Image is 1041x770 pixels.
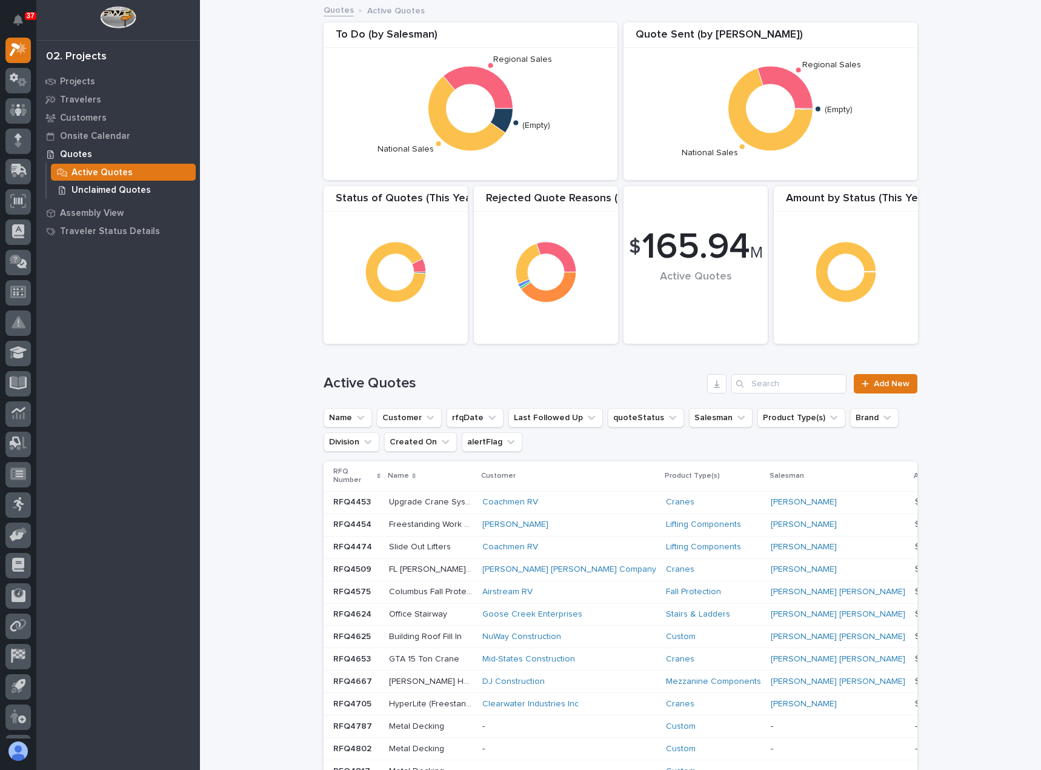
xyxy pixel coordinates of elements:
div: Notifications37 [15,15,31,34]
p: RFQ4653 [333,652,373,665]
p: Onsite Calendar [60,131,130,142]
span: Add New [874,380,910,388]
a: Traveler Status Details [36,222,200,240]
text: (Empty) [825,105,853,114]
a: NuWay Construction [482,632,561,642]
button: rfqDate [447,408,504,427]
text: National Sales [377,146,434,154]
a: Add New [854,374,917,393]
p: RFQ4453 [333,495,373,507]
p: $ 327,599.00 [915,652,965,665]
a: [PERSON_NAME] [771,564,837,575]
p: Unclaimed Quotes [72,185,151,196]
a: Custom [666,744,696,754]
p: $ 7,149.00 [915,607,956,620]
p: Columbus Fall Protection [389,584,475,597]
a: Coachmen RV [482,542,538,552]
a: Lifting Components [666,542,741,552]
p: $ 400,000.00 [915,697,965,709]
a: Projects [36,72,200,90]
button: Last Followed Up [508,408,603,427]
a: Lifting Components [666,520,741,530]
div: Status of Quotes (This Year) [324,192,468,212]
a: Cranes [666,654,694,665]
p: Quotes [60,149,92,160]
a: Stairs & Ladders [666,609,730,620]
text: Regional Sales [493,56,552,64]
a: Quotes [36,145,200,163]
p: Metal Decking [389,719,447,732]
button: Salesman [689,408,753,427]
a: Cranes [666,564,694,575]
p: Name [388,469,409,483]
p: RFQ4624 [333,607,374,620]
p: Customers [60,113,107,124]
p: Metal Decking [389,742,447,754]
p: RFQ4454 [333,517,374,530]
a: [PERSON_NAME] [PERSON_NAME] Company [482,564,656,575]
p: Customer [481,469,516,483]
p: RFQ4667 [333,674,374,687]
a: [PERSON_NAME] [482,520,548,530]
p: $ 37,815.00 [915,584,960,597]
p: Amount [914,469,942,483]
a: [PERSON_NAME] [PERSON_NAME] [771,609,905,620]
a: Quotes [324,2,354,16]
a: [PERSON_NAME] [771,497,837,507]
span: 165.94 [642,229,750,266]
input: Search [731,374,846,393]
p: RFQ4474 [333,540,374,552]
p: Traveler Status Details [60,226,160,237]
span: M [750,245,763,261]
div: Quote Sent (by [PERSON_NAME]) [624,28,917,49]
p: Freestanding Work Platform [389,517,475,530]
div: Rejected Quote Reasons (This Year) [474,192,618,212]
p: FL Schmit - FSTRGM4 Crane System [389,562,475,575]
a: Customers [36,109,200,127]
a: [PERSON_NAME] [PERSON_NAME] [771,677,905,687]
button: Notifications [5,7,31,33]
button: Name [324,408,372,427]
p: - [771,744,905,754]
p: 37 [27,12,35,20]
p: $ 5,800.00 [915,540,959,552]
a: Cranes [666,699,694,709]
img: Workspace Logo [100,6,136,28]
p: $ 16,634.00 [915,629,962,642]
p: RFQ4787 [333,719,374,732]
p: Active Quotes [72,167,133,178]
text: Regional Sales [802,61,861,70]
div: Active Quotes [644,270,747,309]
p: GTA 15 Ton Crane [389,652,462,665]
a: [PERSON_NAME] [771,542,837,552]
p: RFQ Number [333,465,374,487]
p: $ 90,676.00 [915,495,965,507]
button: Customer [377,408,442,427]
a: Onsite Calendar [36,127,200,145]
div: 02. Projects [46,50,107,64]
p: Assembly View [60,208,124,219]
a: Custom [666,721,696,732]
p: - [482,744,656,754]
a: Mid-States Construction [482,654,575,665]
a: [PERSON_NAME] [PERSON_NAME] [771,654,905,665]
a: Custom [666,632,696,642]
a: Airstream RV [482,587,533,597]
p: Office Stairway [389,607,450,620]
p: HyperLite (Freestanding) [389,697,475,709]
h1: Active Quotes [324,375,702,392]
p: - [771,721,905,732]
text: (Empty) [522,121,550,130]
p: Building Roof Fill In [389,629,464,642]
button: Division [324,432,379,452]
a: Clearwater Industries Inc [482,699,579,709]
p: $ 46,774.00 [915,562,963,575]
a: Mezzanine Components [666,677,761,687]
a: DJ Construction [482,677,545,687]
p: Salesman [770,469,804,483]
a: Active Quotes [47,164,200,181]
p: RFQ4802 [333,742,374,754]
div: Amount by Status (This Year) [774,192,918,212]
a: Unclaimed Quotes [47,181,200,198]
a: [PERSON_NAME] [PERSON_NAME] [771,587,905,597]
